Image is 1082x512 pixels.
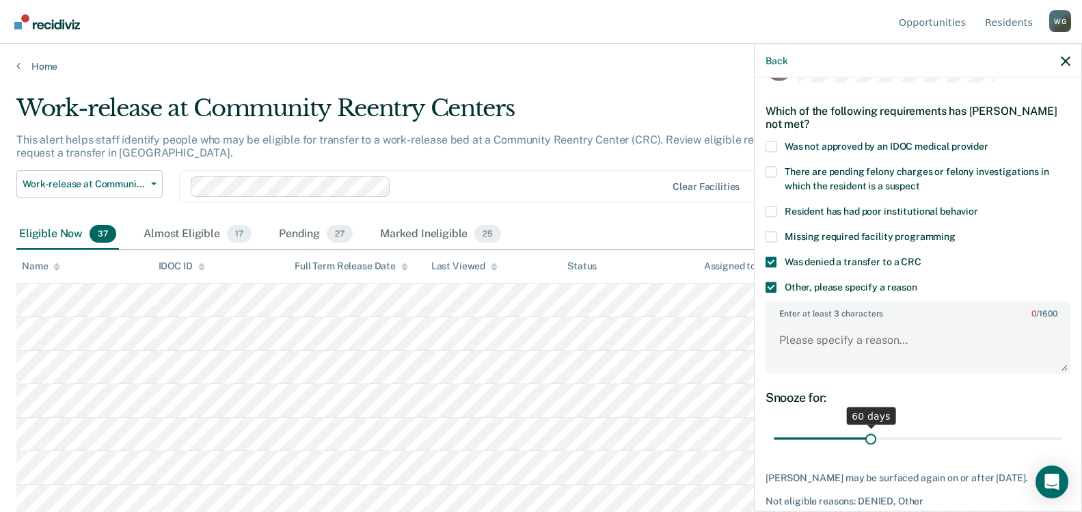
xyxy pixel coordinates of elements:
div: IDOC ID [159,260,205,272]
div: Name [22,260,60,272]
span: 17 [227,225,252,243]
div: Status [567,260,597,272]
img: Recidiviz [14,14,80,29]
div: Assigned to [704,260,768,272]
span: Was not approved by an IDOC medical provider [785,140,988,151]
span: / 1600 [1031,308,1057,318]
span: 25 [474,225,501,243]
div: Almost Eligible [141,219,254,250]
span: 27 [327,225,353,243]
div: Work-release at Community Reentry Centers [16,94,828,133]
span: Other, please specify a reason [785,281,917,292]
p: This alert helps staff identify people who may be eligible for transfer to a work-release bed at ... [16,133,811,159]
div: 60 days [846,407,896,425]
div: Open Intercom Messenger [1036,466,1068,498]
div: Eligible Now [16,219,119,250]
button: Profile dropdown button [1049,10,1071,32]
div: W G [1049,10,1071,32]
div: Clear facilities [673,181,740,193]
span: 0 [1031,308,1036,318]
button: Back [766,55,787,66]
span: Missing required facility programming [785,230,956,241]
span: There are pending felony charges or felony investigations in which the resident is a suspect [785,165,1049,191]
div: Marked Ineligible [377,219,504,250]
div: Pending [276,219,355,250]
span: Resident has had poor institutional behavior [785,205,978,216]
a: Home [16,60,1066,72]
div: Last Viewed [431,260,498,272]
div: [PERSON_NAME] may be surfaced again on or after [DATE]. [766,472,1070,484]
div: Snooze for: [766,390,1070,405]
div: Which of the following requirements has [PERSON_NAME] not met? [766,93,1070,141]
div: Full Term Release Date [295,260,408,272]
label: Enter at least 3 characters [767,303,1069,318]
span: 37 [90,225,116,243]
span: Was denied a transfer to a CRC [785,256,921,267]
div: Not eligible reasons: DENIED, Other [766,495,1070,507]
span: Work-release at Community Reentry Centers [23,178,146,190]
